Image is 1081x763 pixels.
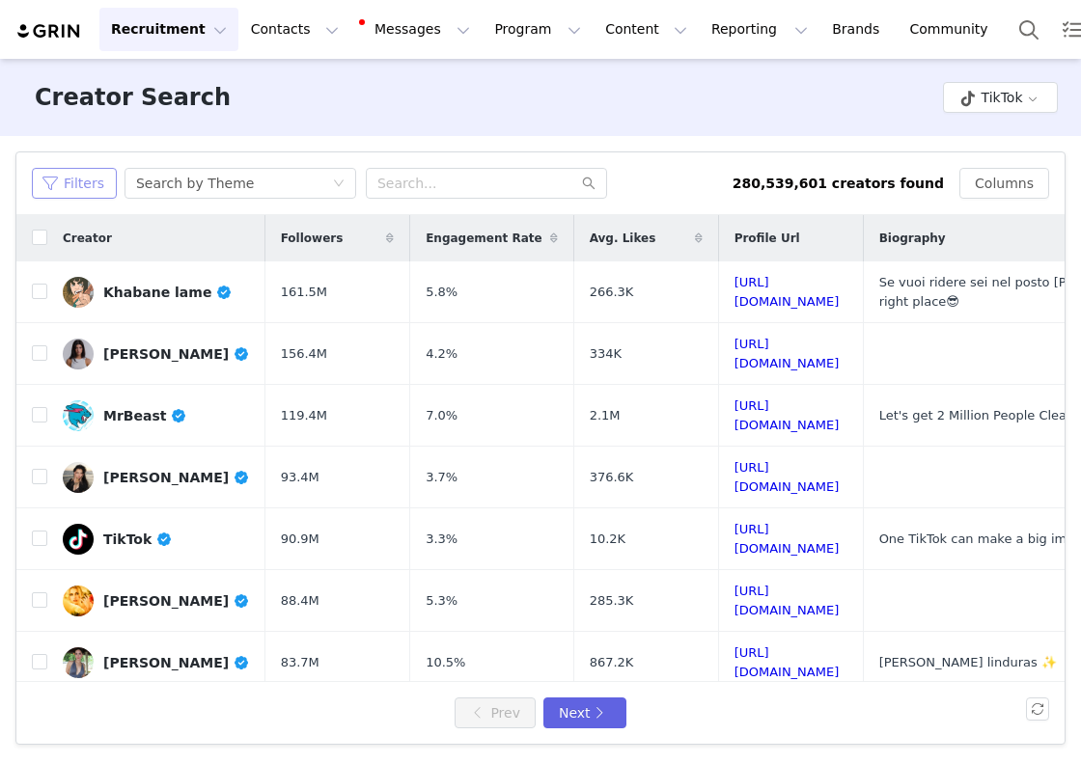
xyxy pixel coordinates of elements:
[281,530,319,549] span: 90.9M
[426,530,457,549] span: 3.3%
[590,344,622,364] span: 334K
[63,230,112,247] span: Creator
[63,400,94,431] img: v2
[590,230,656,247] span: Avg. Likes
[103,285,233,300] div: Khabane lame
[103,531,173,547] div: TikTok
[590,283,634,302] span: 266.3K
[63,524,250,555] a: TikTok
[735,337,840,370] a: [URL][DOMAIN_NAME]
[735,522,840,556] a: [URL][DOMAIN_NAME]
[35,80,231,115] h3: Creator Search
[899,8,1009,51] a: Community
[366,168,607,199] input: Search...
[99,8,238,51] button: Recruitment
[63,647,94,678] img: v2
[1008,8,1050,51] button: Search
[63,586,94,616] img: v2
[735,398,840,432] a: [URL][DOMAIN_NAME]
[735,645,840,679] a: [URL][DOMAIN_NAME]
[959,168,1049,199] button: Columns
[239,8,350,51] button: Contacts
[63,277,94,308] img: v2
[103,408,187,423] div: MrBeast
[735,460,840,494] a: [URL][DOMAIN_NAME]
[351,8,482,51] button: Messages
[820,8,897,51] a: Brands
[281,468,319,487] span: 93.4M
[590,591,634,611] span: 285.3K
[281,283,327,302] span: 161.5M
[594,8,699,51] button: Content
[333,177,345,191] i: icon: down
[63,339,250,369] a: [PERSON_NAME]
[590,468,634,487] span: 376.6K
[943,82,1058,113] button: TikTok
[735,584,840,617] a: [URL][DOMAIN_NAME]
[733,174,944,194] div: 280,539,601 creators found
[543,697,626,728] button: Next
[281,653,319,672] span: 83.7M
[700,8,819,51] button: Reporting
[281,591,319,611] span: 88.4M
[735,230,800,247] span: Profile Url
[426,406,457,425] span: 7.0%
[281,230,344,247] span: Followers
[879,230,946,247] span: Biography
[103,655,250,670] div: [PERSON_NAME]
[455,697,536,728] button: Prev
[590,406,621,425] span: 2.1M
[426,591,457,611] span: 5.3%
[426,344,457,364] span: 4.2%
[582,177,596,190] i: icon: search
[63,586,250,616] a: [PERSON_NAME]
[281,406,327,425] span: 119.4M
[590,530,625,549] span: 10.2K
[63,339,94,369] img: v2
[590,653,634,672] span: 867.2K
[32,168,117,199] button: Filters
[103,470,250,485] div: [PERSON_NAME]
[426,653,465,672] span: 10.5%
[735,275,840,309] a: [URL][DOMAIN_NAME]
[63,462,250,493] a: [PERSON_NAME]
[63,462,94,493] img: v2
[879,655,1057,669] span: [PERSON_NAME] linduras ✨
[281,344,327,364] span: 156.4M
[103,593,250,609] div: [PERSON_NAME]
[63,524,94,555] img: v2
[426,230,541,247] span: Engagement Rate
[103,346,250,362] div: [PERSON_NAME]
[426,283,457,302] span: 5.8%
[483,8,593,51] button: Program
[63,647,250,678] a: [PERSON_NAME]
[426,468,457,487] span: 3.7%
[15,22,83,41] img: grin logo
[63,400,250,431] a: MrBeast
[63,277,250,308] a: Khabane lame
[136,169,254,198] div: Search by Theme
